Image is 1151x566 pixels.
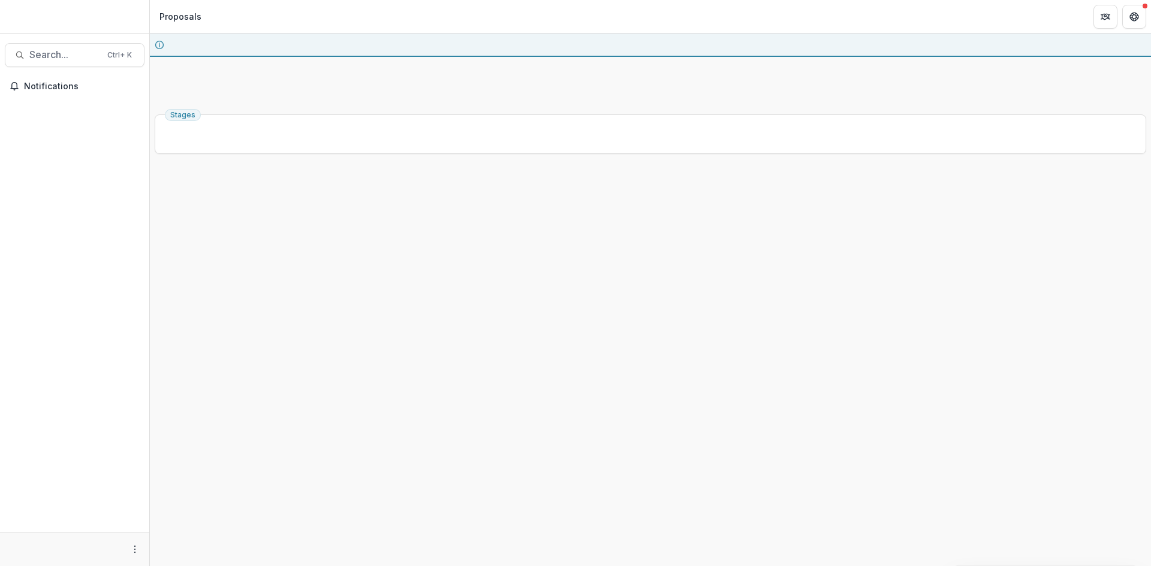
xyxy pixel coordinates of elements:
[155,8,206,25] nav: breadcrumb
[1093,5,1117,29] button: Partners
[170,111,195,119] span: Stages
[24,81,140,92] span: Notifications
[5,43,144,67] button: Search...
[29,49,100,60] span: Search...
[1122,5,1146,29] button: Get Help
[159,10,201,23] div: Proposals
[128,542,142,556] button: More
[5,77,144,96] button: Notifications
[105,49,134,62] div: Ctrl + K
